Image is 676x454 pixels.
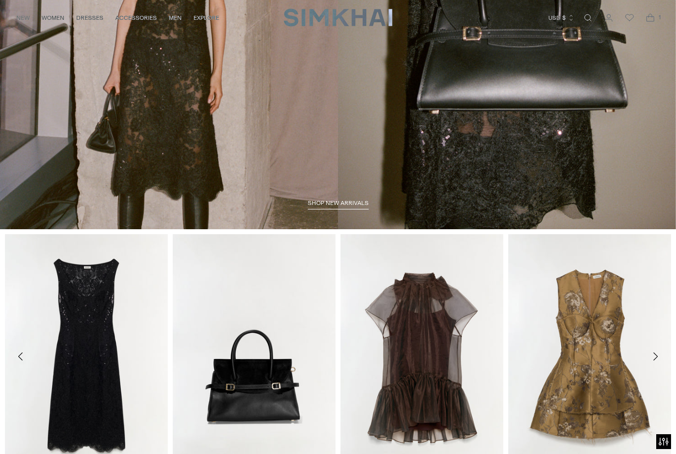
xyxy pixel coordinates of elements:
a: shop new arrivals [308,200,369,209]
button: Move to next carousel slide [644,346,666,367]
span: shop new arrivals [308,200,369,206]
a: EXPLORE [193,7,219,29]
a: DRESSES [76,7,103,29]
a: Open search modal [578,8,598,28]
button: USD $ [548,7,575,29]
a: WOMEN [42,7,64,29]
a: MEN [169,7,182,29]
span: 1 [655,13,664,22]
button: Move to previous carousel slide [10,346,32,367]
a: ACCESSORIES [115,7,157,29]
a: NEW [16,7,30,29]
a: SIMKHAI [284,8,392,27]
a: Open cart modal [640,8,660,28]
a: Wishlist [620,8,639,28]
a: Go to the account page [599,8,619,28]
